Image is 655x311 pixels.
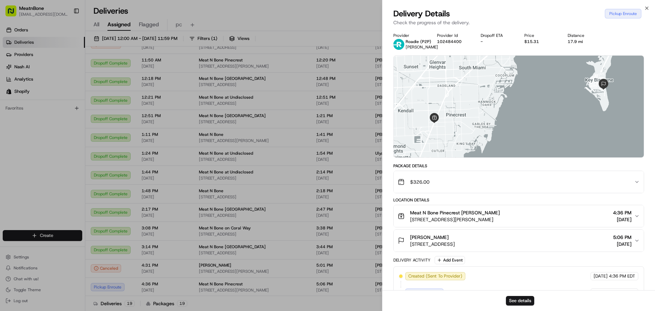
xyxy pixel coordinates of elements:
div: Price [524,33,557,38]
div: Provider Id [437,33,470,38]
img: 1736555255976-a54dd68f-1ca7-489b-9aae-adbdc363a1c4 [14,106,19,112]
div: $15.31 [524,39,557,44]
span: [DATE] [613,216,631,223]
button: Add Event [435,256,465,264]
div: 💻 [58,153,63,159]
button: Start new chat [116,67,124,75]
div: - [481,39,513,44]
img: 8571987876998_91fb9ceb93ad5c398215_72.jpg [14,65,27,77]
div: Past conversations [7,89,46,94]
p: Welcome 👋 [7,27,124,38]
button: [PERSON_NAME][STREET_ADDRESS]5:06 PM[DATE] [394,230,644,252]
span: [PERSON_NAME] [406,44,438,50]
div: 17.9 mi [568,39,600,44]
img: Nash [7,7,20,20]
span: • [74,106,76,111]
p: Check the progress of the delivery. [393,19,644,26]
img: Masood Aslam [7,118,18,129]
span: [DATE] [594,273,608,279]
span: • [57,124,59,130]
img: 1736555255976-a54dd68f-1ca7-489b-9aae-adbdc363a1c4 [14,125,19,130]
a: Powered byPylon [48,169,83,174]
div: Delivery Activity [393,257,431,263]
div: Dropoff ETA [481,33,513,38]
span: [STREET_ADDRESS][PERSON_NAME] [410,216,500,223]
span: API Documentation [64,153,110,159]
span: [DATE] [594,289,608,296]
div: Start new chat [31,65,112,72]
span: $326.00 [410,179,430,185]
div: Package Details [393,163,644,169]
span: Created (Sent To Provider) [408,273,462,279]
span: [STREET_ADDRESS] [410,241,455,248]
div: 📗 [7,153,12,159]
img: roadie-logo-v2.jpg [393,39,404,50]
span: 5:07 PM EDT [609,289,635,296]
div: Provider [393,33,426,38]
div: We're available if you need us! [31,72,94,77]
button: $326.00 [394,171,644,193]
span: [PERSON_NAME] [21,124,55,130]
span: Knowledge Base [14,153,52,159]
button: See all [106,87,124,96]
span: [PERSON_NAME] [410,234,449,241]
img: 1736555255976-a54dd68f-1ca7-489b-9aae-adbdc363a1c4 [7,65,19,77]
button: See details [506,296,534,306]
input: Clear [18,44,113,51]
span: Wisdom [PERSON_NAME] [21,106,73,111]
span: [DATE] [60,124,74,130]
span: 4:36 PM EDT [609,273,635,279]
span: Pylon [68,169,83,174]
span: Meat N Bone Pinecrest [PERSON_NAME] [410,209,500,216]
span: Delivery Details [393,8,450,19]
span: 5:06 PM [613,234,631,241]
span: [DATE] [78,106,92,111]
img: Wisdom Oko [7,99,18,113]
span: [DATE] [613,241,631,248]
button: 102484400 [437,39,462,44]
span: Roadie (P2P) [406,39,431,44]
div: Location Details [393,197,644,203]
span: Assigned Driver [408,289,440,296]
button: Meat N Bone Pinecrest [PERSON_NAME][STREET_ADDRESS][PERSON_NAME]4:36 PM[DATE] [394,205,644,227]
div: Distance [568,33,600,38]
a: 💻API Documentation [55,150,112,162]
a: 📗Knowledge Base [4,150,55,162]
span: 4:36 PM [613,209,631,216]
